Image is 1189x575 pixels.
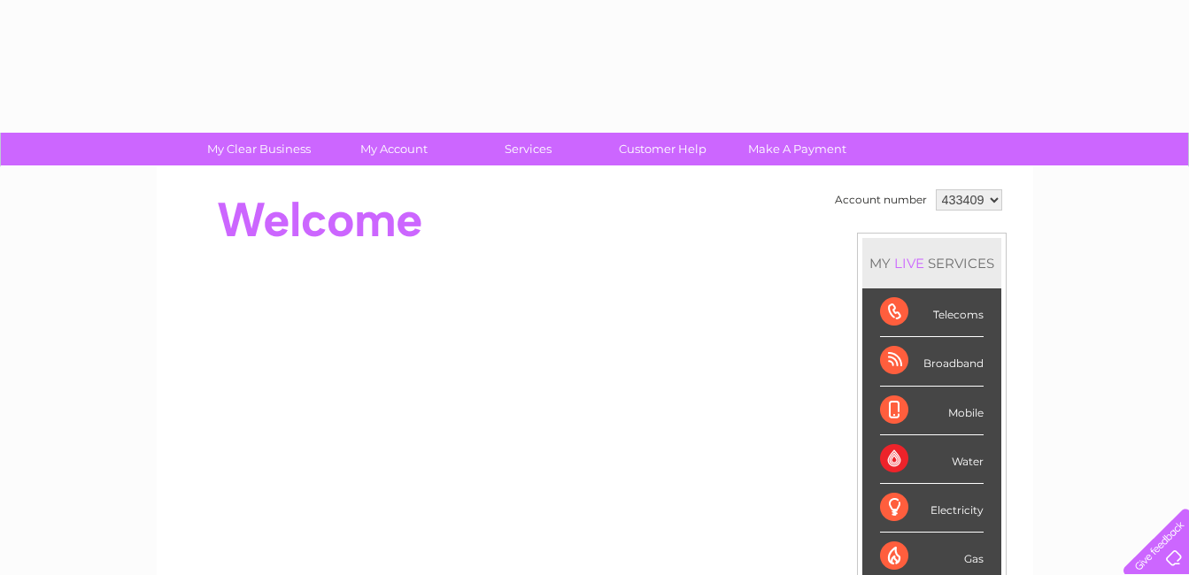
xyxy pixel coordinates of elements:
div: Telecoms [880,288,984,337]
div: Water [880,435,984,484]
a: Services [455,133,601,165]
td: Account number [830,185,931,215]
div: LIVE [891,255,928,272]
a: Make A Payment [724,133,870,165]
a: Customer Help [590,133,736,165]
div: Broadband [880,337,984,386]
div: Electricity [880,484,984,533]
a: My Clear Business [186,133,332,165]
a: My Account [320,133,467,165]
div: Mobile [880,387,984,435]
div: MY SERVICES [862,238,1001,288]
